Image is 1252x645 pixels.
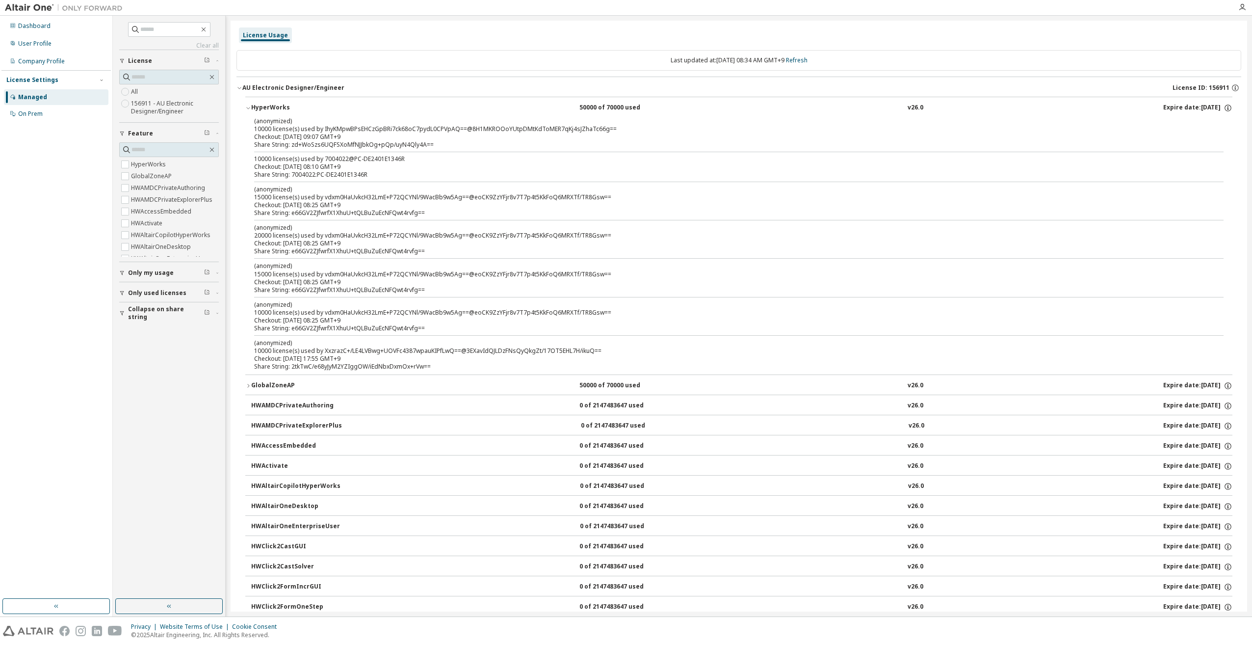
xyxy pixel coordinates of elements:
div: Company Profile [18,57,65,65]
div: Checkout: [DATE] 08:25 GMT+9 [254,278,1200,286]
img: instagram.svg [76,626,86,636]
div: 0 of 2147483647 used [579,583,668,591]
button: HWClick2CastGUI0 of 2147483647 usedv26.0Expire date:[DATE] [251,536,1232,558]
label: HWAMDCPrivateAuthoring [131,182,207,194]
div: Share String: zd+WoSzs6UQFSXoMfNJJbkOg+pQp/uyN4Qly4A== [254,141,1200,149]
div: Managed [18,93,47,101]
div: HWActivate [251,462,339,471]
span: Clear filter [204,289,210,297]
label: HWActivate [131,217,164,229]
button: HWAccessEmbedded0 of 2147483647 usedv26.0Expire date:[DATE] [251,435,1232,457]
div: v26.0 [908,442,923,451]
div: Share String: e66GV2ZJfwrfX1XhuU+tQLBuZuEcNFQwt4rvfg== [254,247,1200,255]
div: HWClick2CastSolver [251,563,339,571]
button: Feature [119,123,219,144]
div: v26.0 [908,603,923,612]
div: 10000 license(s) used by IhyKMpwBPsEHCzGpBRi7ck68oC7pydL0CPVpAQ==@8H1MKROOoYUtpDMtKdToMER7qKj4sJZ... [254,117,1200,133]
span: Clear filter [204,269,210,277]
a: Refresh [786,56,808,64]
div: v26.0 [908,482,924,491]
div: HWAMDCPrivateExplorerPlus [251,422,342,430]
label: HWAltairOneEnterpriseUser [131,253,211,265]
label: HWAMDCPrivateExplorerPlus [131,194,214,206]
div: HyperWorks [251,104,339,112]
span: Only used licenses [128,289,186,297]
div: Expire date: [DATE] [1163,522,1232,531]
div: Share String: e66GV2ZJfwrfX1XhuU+tQLBuZuEcNFQwt4rvfg== [254,324,1200,332]
button: HWAMDCPrivateAuthoring0 of 2147483647 usedv26.0Expire date:[DATE] [251,395,1232,417]
div: v26.0 [908,462,923,471]
div: License Usage [243,31,288,39]
div: v26.0 [908,563,923,571]
span: License [128,57,152,65]
img: altair_logo.svg [3,626,53,636]
div: GlobalZoneAP [251,381,339,390]
p: (anonymized) [254,339,1200,347]
div: 0 of 2147483647 used [579,563,668,571]
div: 15000 license(s) used by vdxm0HaUvkcH32LmE+P72QCYNl/9WacBb9w5Ag==@eoCK9ZzYFjr8v7T7p4t5KkFoQ6MRXTf... [254,262,1200,278]
button: HWClick2FormIncrGUI0 of 2147483647 usedv26.0Expire date:[DATE] [251,576,1232,598]
div: Dashboard [18,22,51,30]
span: Clear filter [204,57,210,65]
p: (anonymized) [254,262,1200,270]
span: Collapse on share string [128,305,204,321]
span: Clear filter [204,130,210,137]
div: v26.0 [908,104,923,112]
div: On Prem [18,110,43,118]
label: HWAltairOneDesktop [131,241,193,253]
div: Checkout: [DATE] 08:25 GMT+9 [254,240,1200,247]
div: AU Electronic Designer/Engineer [242,84,344,92]
label: HWAccessEmbedded [131,206,193,217]
div: Checkout: [DATE] 08:25 GMT+9 [254,201,1200,209]
label: All [131,86,140,98]
div: Expire date: [DATE] [1163,381,1232,390]
img: youtube.svg [108,626,122,636]
button: License [119,50,219,72]
div: HWAltairCopilotHyperWorks [251,482,340,491]
button: HWActivate0 of 2147483647 usedv26.0Expire date:[DATE] [251,456,1232,477]
div: License Settings [6,76,58,84]
div: Checkout: [DATE] 17:55 GMT+9 [254,355,1200,363]
div: HWAccessEmbedded [251,442,339,451]
div: Expire date: [DATE] [1163,402,1232,410]
div: Last updated at: [DATE] 08:34 AM GMT+9 [236,50,1241,71]
div: 10000 license(s) used by 7004022@PC-DE2401E1346R [254,155,1200,163]
div: 50000 of 70000 used [579,381,668,390]
img: linkedin.svg [92,626,102,636]
div: Expire date: [DATE] [1163,482,1232,491]
p: (anonymized) [254,223,1200,232]
div: HWAltairOneEnterpriseUser [251,522,340,531]
div: Expire date: [DATE] [1163,462,1232,471]
div: Privacy [131,623,160,631]
button: Only used licenses [119,282,219,304]
span: License ID: 156911 [1173,84,1229,92]
div: v26.0 [908,583,923,591]
button: HWAMDCPrivateExplorerPlus0 of 2147483647 usedv26.0Expire date:[DATE] [251,415,1232,437]
div: 20000 license(s) used by vdxm0HaUvkcH32LmE+P72QCYNl/9WacBb9w5Ag==@eoCK9ZzYFjr8v7T7p4t5KkFoQ6MRXTf... [254,223,1200,240]
div: Checkout: [DATE] 08:10 GMT+9 [254,163,1200,171]
div: Share String: e66GV2ZJfwrfX1XhuU+tQLBuZuEcNFQwt4rvfg== [254,209,1200,217]
div: 0 of 2147483647 used [580,482,668,491]
button: HWAltairOneEnterpriseUser0 of 2147483647 usedv26.0Expire date:[DATE] [251,516,1232,537]
div: 0 of 2147483647 used [579,402,668,410]
div: Website Terms of Use [160,623,232,631]
p: (anonymized) [254,185,1200,193]
div: Checkout: [DATE] 09:07 GMT+9 [254,133,1200,141]
button: Only my usage [119,262,219,284]
div: 0 of 2147483647 used [579,603,668,612]
div: Cookie Consent [232,623,283,631]
div: Expire date: [DATE] [1163,422,1232,430]
p: © 2025 Altair Engineering, Inc. All Rights Reserved. [131,631,283,639]
div: v26.0 [908,402,923,410]
button: HWAltairCopilotHyperWorks0 of 2147483647 usedv26.0Expire date:[DATE] [251,476,1232,497]
div: 10000 license(s) used by XxzrazC+/LE4LVBwg+UOVFc4387wpauKIPfLwQ==@3EXavIdQJLDzFNsQyQkgZt/17OT5EHL... [254,339,1200,355]
label: 156911 - AU Electronic Designer/Engineer [131,98,219,117]
div: Expire date: [DATE] [1163,542,1232,551]
button: HyperWorks50000 of 70000 usedv26.0Expire date:[DATE] [245,97,1232,119]
a: Clear all [119,42,219,50]
div: User Profile [18,40,52,48]
div: v26.0 [908,522,923,531]
div: v26.0 [908,502,923,511]
div: HWClick2FormOneStep [251,603,339,612]
div: Share String: 2tkTwC/e68yJyM2YZIggOW/iEdNbxDxmOx+rVw== [254,363,1200,371]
